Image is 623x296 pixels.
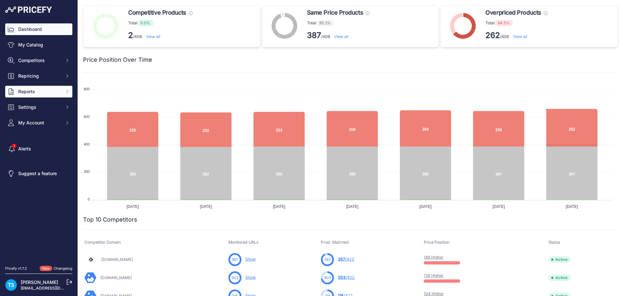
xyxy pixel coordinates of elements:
[245,275,256,280] a: Show
[231,275,238,281] span: 303
[493,204,505,209] tspan: [DATE]
[21,279,58,285] a: [PERSON_NAME]
[5,23,72,258] nav: Sidebar
[5,86,72,97] button: Reports
[307,8,363,17] span: Same Price Products
[5,70,72,82] button: Repricing
[128,30,193,41] p: /406
[5,117,72,129] button: My Account
[273,204,285,209] tspan: [DATE]
[346,204,359,209] tspan: [DATE]
[485,30,547,41] p: /406
[548,240,560,245] span: Status
[54,266,72,271] a: Changelog
[18,104,61,110] span: Settings
[485,20,547,26] p: Total
[338,275,346,280] span: 303
[485,31,500,40] strong: 262
[424,255,444,260] a: 146 Higher
[84,240,121,245] span: Competitor Domain
[137,20,153,26] span: 0.5%
[485,8,541,17] span: Overpriced Products
[338,257,345,262] span: 387
[419,204,432,209] tspan: [DATE]
[566,204,578,209] tspan: [DATE]
[228,240,259,245] span: Monitored URLs
[21,286,89,290] a: [EMAIL_ADDRESS][DOMAIN_NAME]
[83,215,137,224] h2: Top 10 Competitors
[307,31,321,40] strong: 387
[101,257,133,262] a: [DOMAIN_NAME]
[18,73,61,79] span: Repricing
[5,143,72,155] a: Alerts
[338,257,354,262] a: 387/422
[128,31,133,40] strong: 2
[495,20,513,26] span: 64.5%
[84,87,90,91] tspan: 800
[200,204,212,209] tspan: [DATE]
[5,55,72,66] button: Competitors
[307,30,370,41] p: /406
[128,8,186,17] span: Competitive Products
[324,257,331,263] span: 387
[5,168,72,179] a: Suggest a feature
[245,257,256,262] a: Show
[424,291,444,296] a: 104 Higher
[316,20,334,26] span: 95.3%
[513,34,527,39] a: View all
[5,6,52,13] img: Pricefy Logo
[146,34,160,39] a: View all
[88,197,90,201] tspan: 0
[334,34,348,39] a: View all
[548,275,571,281] span: Active
[84,170,90,174] tspan: 200
[83,55,152,64] h2: Price Position Over Time
[18,88,61,95] span: Reports
[5,266,27,271] div: Pricefy v1.7.2
[18,57,61,64] span: Competitors
[5,39,72,51] a: My Catalog
[84,142,90,146] tspan: 400
[5,23,72,35] a: Dashboard
[231,257,238,263] span: 387
[40,266,52,271] span: New
[100,275,132,280] a: [DOMAIN_NAME]
[338,275,355,280] a: 303/422
[127,204,139,209] tspan: [DATE]
[321,240,349,245] span: Prod. Matched
[84,115,90,119] tspan: 600
[324,275,331,281] span: 303
[548,256,571,263] span: Active
[18,120,61,126] span: My Account
[307,20,370,26] p: Total
[424,240,449,245] span: Price Position
[128,20,193,26] p: Total
[424,273,444,278] a: 134 Higher
[5,101,72,113] button: Settings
